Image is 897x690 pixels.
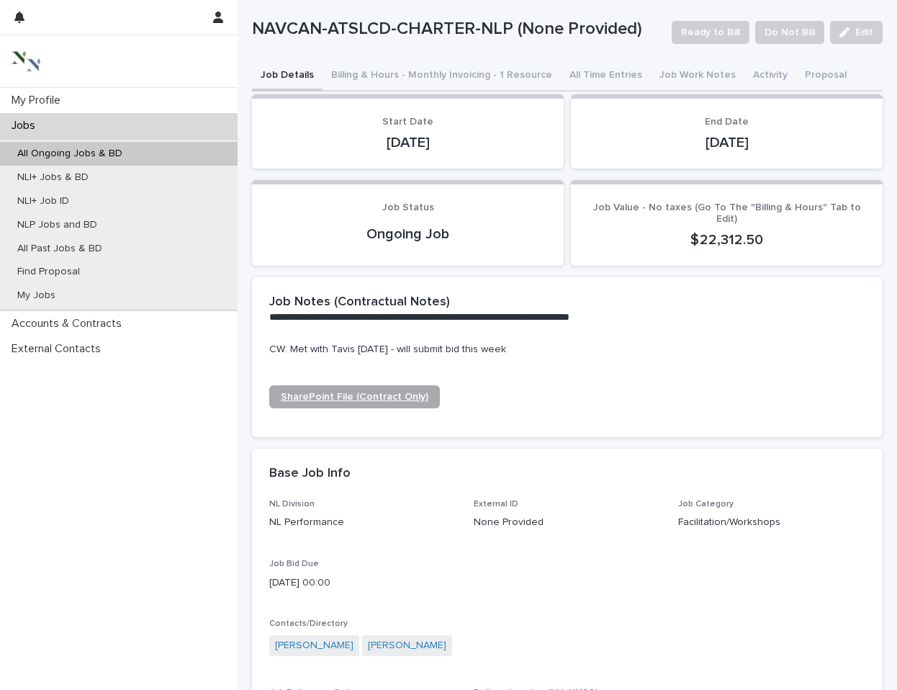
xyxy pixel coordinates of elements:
p: My Profile [6,94,72,107]
p: $ 22,312.50 [588,231,865,248]
button: Ready to Bill [672,21,749,44]
a: [PERSON_NAME] [275,638,353,653]
p: All Ongoing Jobs & BD [6,148,134,160]
p: CW: Met with Tavis [DATE] - will submit bid this week [269,342,865,357]
span: SharePoint File (Contract Only) [281,392,428,402]
span: Contacts/Directory [269,619,348,628]
span: External ID [474,500,518,508]
img: 3bAFpBnQQY6ys9Fa9hsD [12,47,40,76]
p: NLI+ Jobs & BD [6,171,100,184]
p: My Jobs [6,290,67,302]
p: Facilitation/Workshops [678,515,865,530]
span: Edit [855,27,873,37]
p: NLP Jobs and BD [6,219,109,231]
h2: Job Notes (Contractual Notes) [269,295,450,310]
p: [DATE] [269,134,546,151]
button: Billing & Hours - Monthly Invoicing - 1 Resource [323,61,561,91]
p: External Contacts [6,342,112,356]
a: [PERSON_NAME] [368,638,446,653]
button: Edit [830,21,883,44]
button: Activity [744,61,796,91]
a: SharePoint File (Contract Only) [269,385,440,408]
p: All Past Jobs & BD [6,243,114,255]
h2: Base Job Info [269,466,351,482]
span: End Date [705,117,749,127]
p: NL Performance [269,515,456,530]
button: Do Not Bill [755,21,824,44]
p: Jobs [6,119,47,133]
span: Job Category [678,500,734,508]
span: Job Status [382,202,434,212]
span: NL Division [269,500,315,508]
p: [DATE] [588,134,865,151]
span: Job Bid Due [269,560,319,568]
p: Accounts & Contracts [6,317,133,331]
span: Do Not Bill [765,25,815,40]
button: Proposal [796,61,855,91]
p: Find Proposal [6,266,91,278]
p: [DATE] 00:00 [269,575,456,591]
p: NAVCAN-ATSLCD-CHARTER-NLP (None Provided) [252,19,660,40]
button: Job Work Notes [651,61,744,91]
span: Job Value - No taxes (Go To The "Billing & Hours" Tab to Edit) [593,202,861,225]
p: NLI+ Job ID [6,195,81,207]
span: Ready to Bill [681,25,740,40]
p: Ongoing Job [269,225,546,243]
span: Start Date [382,117,433,127]
p: None Provided [474,515,661,530]
button: Job Details [252,61,323,91]
button: All Time Entries [561,61,651,91]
